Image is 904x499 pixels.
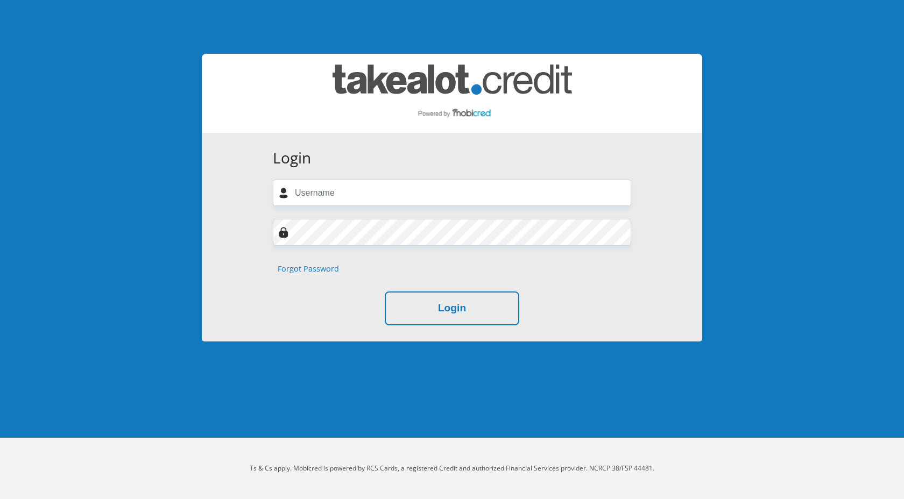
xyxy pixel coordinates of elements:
[153,464,751,473] p: Ts & Cs apply. Mobicred is powered by RCS Cards, a registered Credit and authorized Financial Ser...
[278,227,289,238] img: Image
[333,65,572,122] img: takealot_credit logo
[273,180,631,206] input: Username
[278,263,339,275] a: Forgot Password
[385,291,519,325] button: Login
[278,188,289,198] img: user-icon image
[273,149,631,167] h3: Login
